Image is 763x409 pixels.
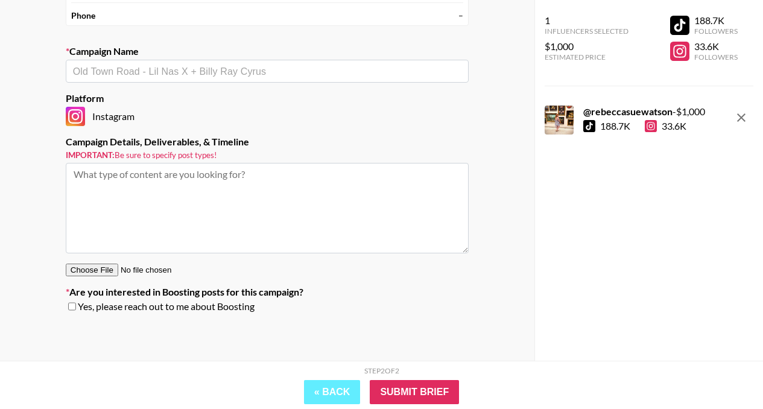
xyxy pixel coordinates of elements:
img: Instagram [66,107,85,126]
label: Are you interested in Boosting posts for this campaign? [66,286,469,298]
div: Step 2 of 2 [364,366,399,375]
input: Submit Brief [370,380,459,404]
div: 33.6K [694,40,738,52]
span: Yes, please reach out to me about Boosting [78,300,255,312]
div: 188.7K [600,120,630,132]
strong: Important: [66,150,115,160]
input: Old Town Road - Lil Nas X + Billy Ray Cyrus [73,65,461,78]
strong: Phone [71,10,95,21]
div: Influencers Selected [545,27,628,36]
div: – [458,10,463,21]
strong: @ rebeccasuewatson [583,106,673,117]
div: - $ 1,000 [583,106,705,118]
div: Estimated Price [545,52,628,62]
div: $1,000 [545,40,628,52]
small: Be sure to specify post types! [66,150,469,160]
div: Followers [694,52,738,62]
div: 188.7K [694,14,738,27]
div: 1 [545,14,628,27]
label: Campaign Name [66,45,469,57]
div: Followers [694,27,738,36]
button: « Back [304,380,361,404]
label: Campaign Details, Deliverables, & Timeline [66,136,469,148]
button: remove [729,106,753,130]
div: Instagram [66,107,469,126]
label: Platform [66,92,469,104]
div: 33.6K [645,120,686,132]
